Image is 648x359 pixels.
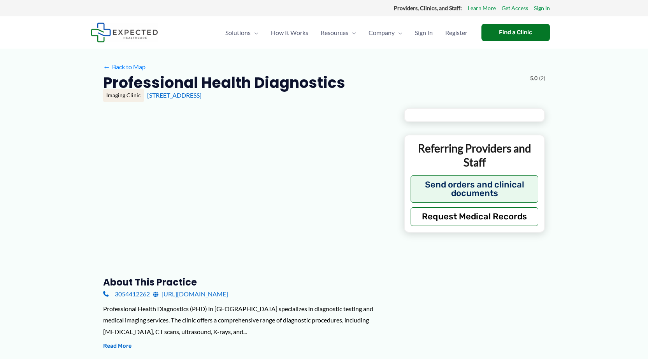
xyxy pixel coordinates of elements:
div: Professional Health Diagnostics (PHD) in [GEOGRAPHIC_DATA] specializes in diagnostic testing and ... [103,303,392,338]
a: SolutionsMenu Toggle [219,19,265,46]
span: Sign In [415,19,433,46]
a: [STREET_ADDRESS] [147,91,202,99]
span: ← [103,63,111,70]
span: Menu Toggle [395,19,402,46]
a: CompanyMenu Toggle [362,19,409,46]
a: Sign In [534,3,550,13]
span: Menu Toggle [348,19,356,46]
a: How It Works [265,19,314,46]
a: Register [439,19,474,46]
img: Expected Healthcare Logo - side, dark font, small [91,23,158,42]
button: Send orders and clinical documents [411,175,539,203]
strong: Providers, Clinics, and Staff: [394,5,462,11]
a: 3054412262 [103,288,150,300]
nav: Primary Site Navigation [219,19,474,46]
span: (2) [539,73,545,83]
button: Read More [103,341,132,351]
span: Menu Toggle [251,19,258,46]
a: Get Access [502,3,528,13]
a: ←Back to Map [103,61,146,73]
a: Find a Clinic [481,24,550,41]
a: [URL][DOMAIN_NAME] [153,288,228,300]
span: Resources [321,19,348,46]
button: Request Medical Records [411,207,539,226]
a: Learn More [468,3,496,13]
span: Solutions [225,19,251,46]
span: Company [369,19,395,46]
a: Sign In [409,19,439,46]
p: Referring Providers and Staff [411,141,539,170]
a: ResourcesMenu Toggle [314,19,362,46]
div: Imaging Clinic [103,89,144,102]
h3: About this practice [103,276,392,288]
span: 5.0 [530,73,537,83]
span: How It Works [271,19,308,46]
span: Register [445,19,467,46]
h2: Professional Health Diagnostics [103,73,345,92]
